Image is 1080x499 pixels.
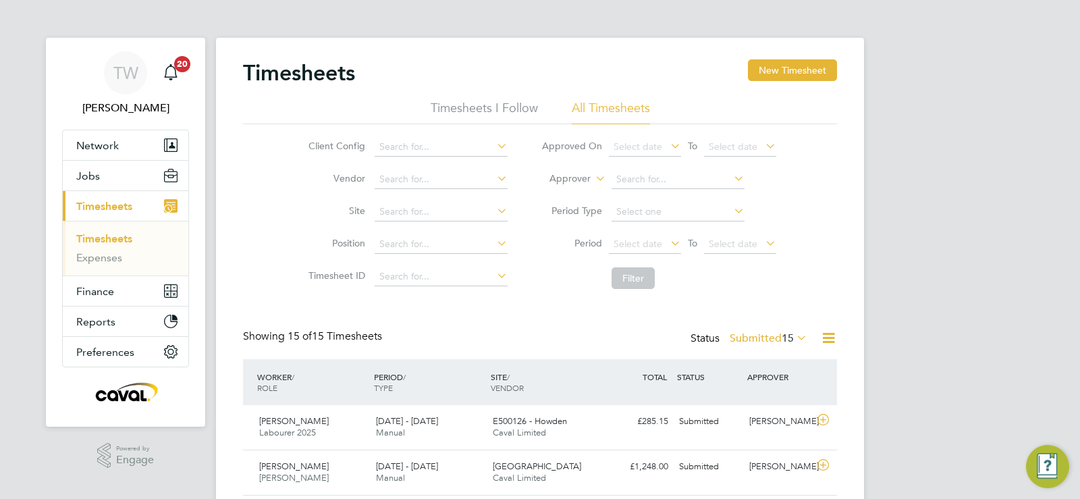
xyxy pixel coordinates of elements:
span: Reports [76,315,115,328]
span: To [684,234,701,252]
span: [PERSON_NAME] [259,472,329,483]
span: 15 Timesheets [288,330,382,343]
span: 15 [782,332,794,345]
div: Submitted [674,456,744,478]
div: Timesheets [63,221,188,275]
span: Network [76,139,119,152]
span: [DATE] - [DATE] [376,461,438,472]
span: TYPE [374,382,393,393]
button: Filter [612,267,655,289]
span: TOTAL [643,371,667,382]
div: WORKER [254,365,371,400]
label: Period Type [541,205,602,217]
nav: Main navigation [46,38,205,427]
button: Preferences [63,337,188,367]
span: Select date [614,238,662,250]
span: Manual [376,472,405,483]
span: / [292,371,294,382]
li: Timesheets I Follow [431,100,538,124]
li: All Timesheets [572,100,650,124]
div: PERIOD [371,365,487,400]
button: New Timesheet [748,59,837,81]
label: Approved On [541,140,602,152]
button: Network [63,130,188,160]
button: Timesheets [63,191,188,221]
span: Preferences [76,346,134,359]
span: Select date [614,140,662,153]
div: [PERSON_NAME] [744,411,814,433]
span: VENDOR [491,382,524,393]
label: Client Config [304,140,365,152]
span: E500126 - Howden [493,415,567,427]
label: Site [304,205,365,217]
span: [DATE] - [DATE] [376,415,438,427]
label: Vendor [304,172,365,184]
span: [PERSON_NAME] [259,415,329,427]
input: Select one [612,203,745,221]
button: Engage Resource Center [1026,445,1069,488]
input: Search for... [612,170,745,189]
a: Powered byEngage [97,443,155,469]
span: Jobs [76,169,100,182]
label: Timesheet ID [304,269,365,282]
label: Submitted [730,332,807,345]
div: Submitted [674,411,744,433]
span: Select date [709,140,757,153]
a: Expenses [76,251,122,264]
span: / [507,371,510,382]
input: Search for... [375,203,508,221]
div: SITE [487,365,604,400]
span: Powered by [116,443,154,454]
a: Go to home page [62,381,189,402]
div: £285.15 [603,411,674,433]
span: 20 [174,56,190,72]
div: [PERSON_NAME] [744,456,814,478]
span: Engage [116,454,154,466]
input: Search for... [375,170,508,189]
span: Manual [376,427,405,438]
span: TW [113,64,138,82]
label: Approver [530,172,591,186]
input: Search for... [375,138,508,157]
button: Finance [63,276,188,306]
span: 15 of [288,330,312,343]
button: Reports [63,307,188,336]
span: To [684,137,701,155]
label: Position [304,237,365,249]
div: Showing [243,330,385,344]
img: caval-logo-retina.png [92,381,159,402]
label: Period [541,237,602,249]
div: STATUS [674,365,744,389]
span: [PERSON_NAME] [259,461,329,472]
span: / [403,371,406,382]
a: TW[PERSON_NAME] [62,51,189,116]
div: Status [691,330,810,348]
h2: Timesheets [243,59,355,86]
span: Select date [709,238,757,250]
span: Timesheets [76,200,132,213]
input: Search for... [375,235,508,254]
span: Tim Wells [62,100,189,116]
span: Caval Limited [493,472,546,483]
span: Finance [76,285,114,298]
div: £1,248.00 [603,456,674,478]
input: Search for... [375,267,508,286]
span: Caval Limited [493,427,546,438]
a: 20 [157,51,184,95]
a: Timesheets [76,232,132,245]
div: APPROVER [744,365,814,389]
span: ROLE [257,382,277,393]
button: Jobs [63,161,188,190]
span: Labourer 2025 [259,427,316,438]
span: [GEOGRAPHIC_DATA] [493,461,581,472]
